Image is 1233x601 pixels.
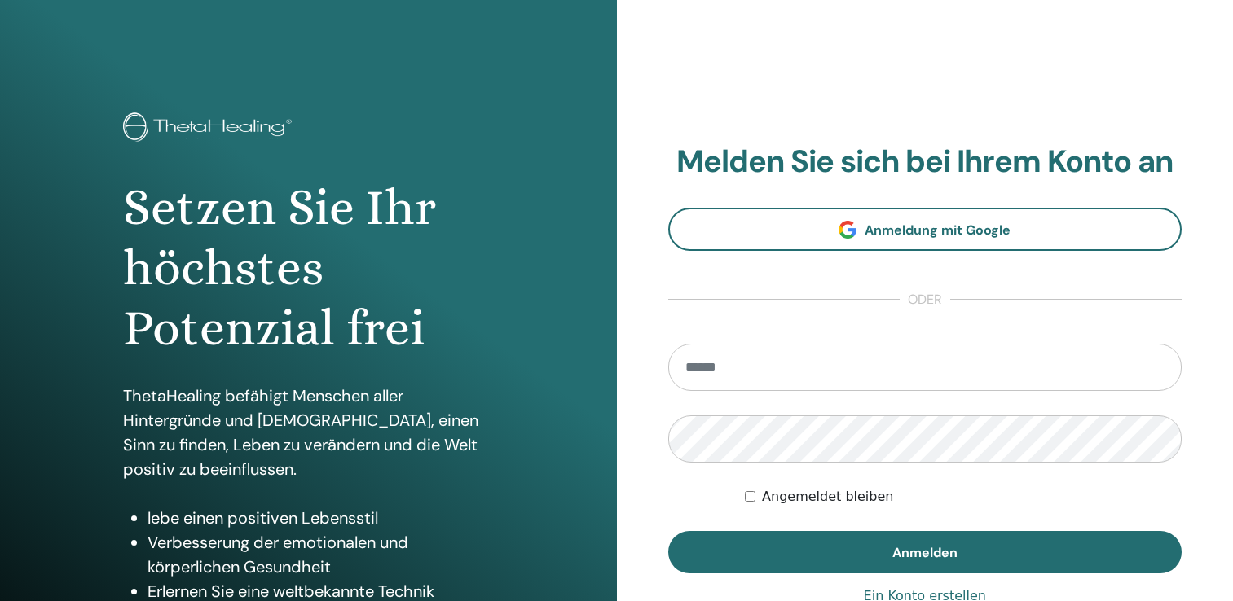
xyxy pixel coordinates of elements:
[148,506,493,530] li: lebe einen positiven Lebensstil
[148,530,493,579] li: Verbesserung der emotionalen und körperlichen Gesundheit
[668,143,1182,181] h2: Melden Sie sich bei Ihrem Konto an
[745,487,1182,507] div: Keep me authenticated indefinitely or until I manually logout
[865,222,1011,239] span: Anmeldung mit Google
[892,544,958,561] span: Anmelden
[668,208,1182,251] a: Anmeldung mit Google
[900,290,950,309] span: oder
[762,487,893,507] label: Angemeldet bleiben
[668,531,1182,573] button: Anmelden
[123,178,493,359] h1: Setzen Sie Ihr höchstes Potenzial frei
[123,384,493,481] p: ThetaHealing befähigt Menschen aller Hintergründe und [DEMOGRAPHIC_DATA], einen Sinn zu finden, L...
